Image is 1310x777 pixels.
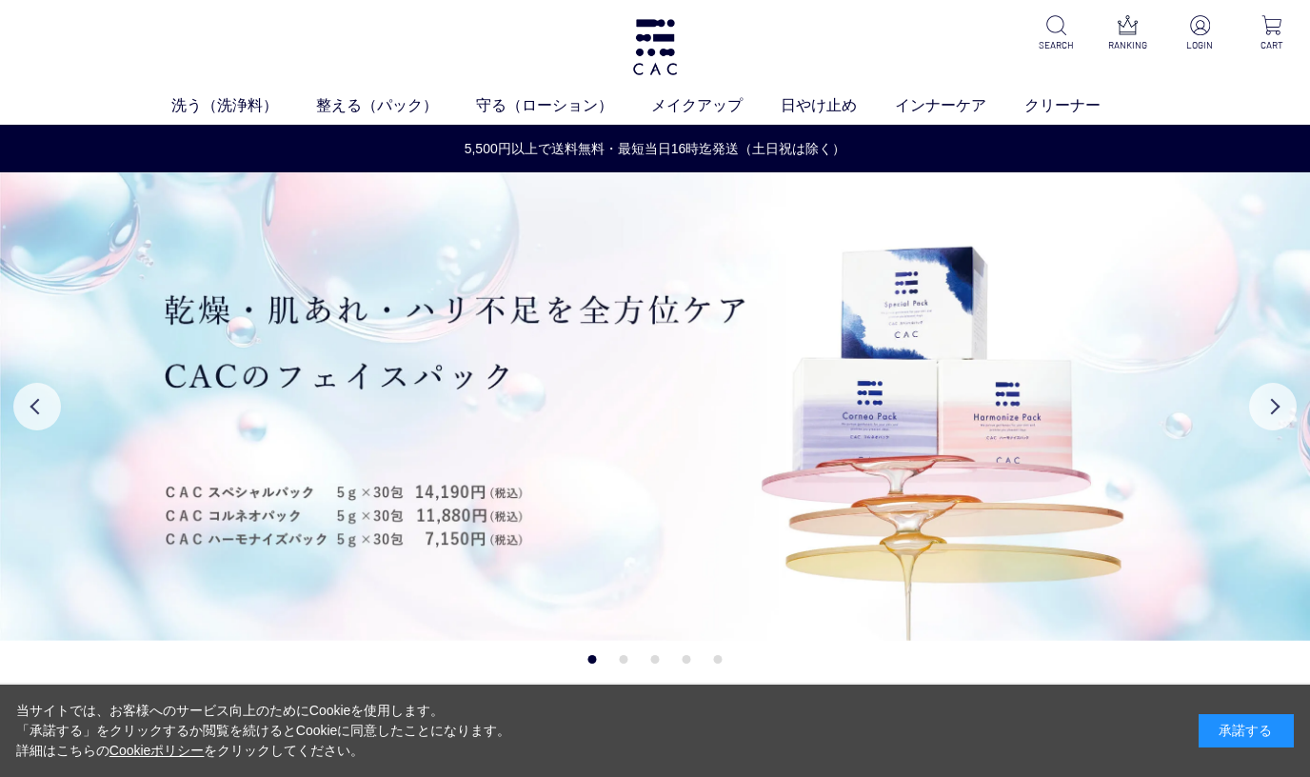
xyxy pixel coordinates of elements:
[683,655,691,664] button: 4 of 5
[109,743,205,758] a: Cookieポリシー
[714,655,723,664] button: 5 of 5
[1177,15,1222,52] a: LOGIN
[171,94,316,117] a: 洗う（洗浄料）
[620,655,628,664] button: 2 of 5
[13,383,61,430] button: Previous
[630,19,680,75] img: logo
[895,94,1024,117] a: インナーケア
[1249,383,1297,430] button: Next
[651,94,781,117] a: メイクアップ
[588,655,597,664] button: 1 of 5
[1249,15,1295,52] a: CART
[1249,38,1295,52] p: CART
[316,94,476,117] a: 整える（パック）
[1104,15,1150,52] a: RANKING
[1033,15,1079,52] a: SEARCH
[651,655,660,664] button: 3 of 5
[1024,94,1139,117] a: クリーナー
[1177,38,1222,52] p: LOGIN
[16,701,511,761] div: 当サイトでは、お客様へのサービス向上のためにCookieを使用します。 「承諾する」をクリックするか閲覧を続けるとCookieに同意したことになります。 詳細はこちらの をクリックしてください。
[1033,38,1079,52] p: SEARCH
[1104,38,1150,52] p: RANKING
[1,139,1309,159] a: 5,500円以上で送料無料・最短当日16時迄発送（土日祝は除く）
[1199,714,1294,747] div: 承諾する
[781,94,895,117] a: 日やけ止め
[476,94,651,117] a: 守る（ローション）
